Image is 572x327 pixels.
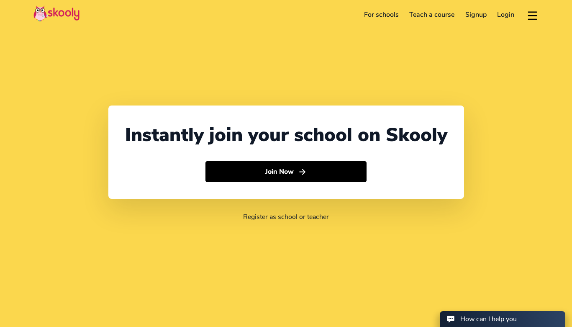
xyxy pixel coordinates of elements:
button: menu outline [526,8,539,22]
a: Register as school or teacher [243,212,329,221]
a: Teach a course [404,8,460,21]
button: Join Nowarrow forward outline [205,161,367,182]
img: Skooly [33,5,80,22]
a: Login [492,8,520,21]
div: Instantly join your school on Skooly [125,122,447,148]
a: Signup [460,8,492,21]
ion-icon: arrow forward outline [298,167,307,176]
a: For schools [359,8,404,21]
